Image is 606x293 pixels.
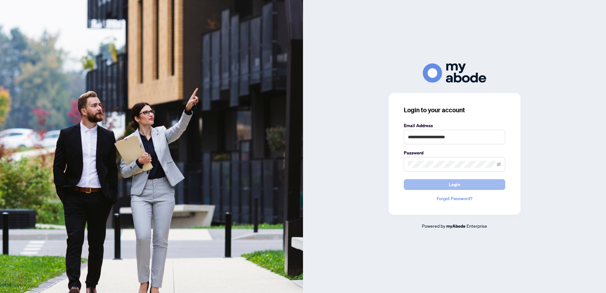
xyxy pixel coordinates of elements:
[422,223,445,229] span: Powered by
[404,106,505,114] h3: Login to your account
[449,179,460,190] span: Login
[404,195,505,202] a: Forgot Password?
[497,162,501,166] span: eye-invisible
[404,122,505,129] label: Email Address
[446,223,466,230] a: myAbode
[467,223,487,229] span: Enterprise
[404,179,505,190] button: Login
[423,63,486,83] img: ma-logo
[404,149,505,156] label: Password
